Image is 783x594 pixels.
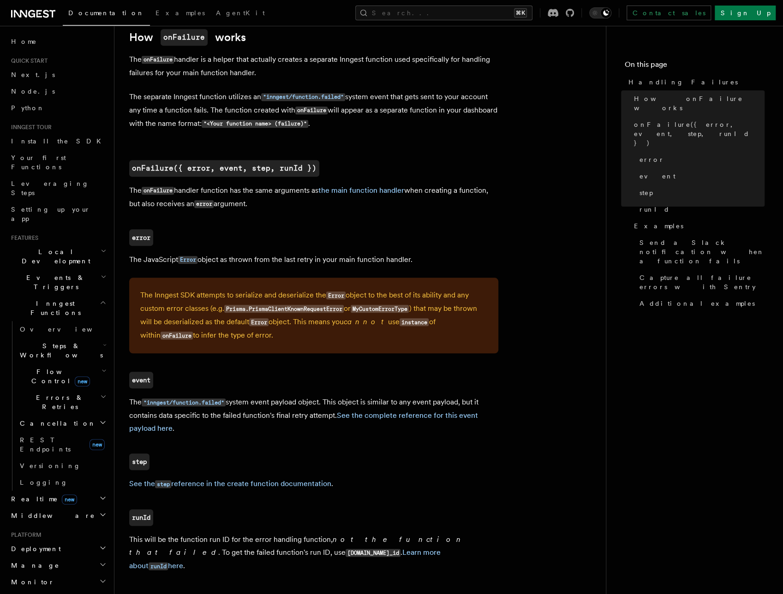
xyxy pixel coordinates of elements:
span: Python [11,104,45,112]
code: onFailure [142,56,174,64]
a: error [636,151,765,168]
a: Additional examples [636,295,765,312]
code: runId [149,562,168,570]
span: Logging [20,479,68,486]
a: Overview [16,321,108,338]
h4: On this page [625,59,765,74]
code: Prisma.PrismaClientKnownRequestError [224,305,344,313]
span: error [640,155,664,164]
code: "inngest/function.failed" [261,93,345,101]
span: Documentation [68,9,144,17]
code: "<Your function name> (failure)" [202,120,308,128]
code: Error [326,291,346,299]
span: Events & Triggers [7,273,101,291]
a: Next.js [7,66,108,83]
span: Node.js [11,88,55,95]
a: Handling Failures [625,74,765,90]
button: Search...⌘K [355,6,532,20]
span: new [75,376,90,386]
span: Capture all failure errors with Sentry [640,273,765,291]
a: HowonFailureworks [129,29,246,46]
a: the main function handler [318,186,404,195]
a: Logging [16,474,108,491]
a: error [129,229,153,246]
span: Overview [20,326,115,333]
span: How onFailure works [634,94,765,113]
span: Versioning [20,462,81,469]
span: Setting up your app [11,206,90,222]
a: Examples [630,218,765,234]
span: Inngest tour [7,124,52,131]
a: REST Endpointsnew [16,432,108,457]
code: [DOMAIN_NAME]_id [346,549,400,557]
code: instance [400,318,429,326]
button: Middleware [7,507,108,524]
span: Cancellation [16,419,96,428]
a: runId [129,509,153,526]
a: Your first Functions [7,149,108,175]
a: Install the SDK [7,133,108,149]
span: event [640,172,675,181]
a: onFailure({ error, event, step, runId }) [630,116,765,151]
a: runId [636,201,765,218]
span: Install the SDK [11,137,107,145]
button: Deployment [7,541,108,557]
code: Error [178,256,197,264]
span: Next.js [11,71,55,78]
code: Error [249,318,269,326]
button: Inngest Functions [7,295,108,321]
code: error [194,200,214,208]
a: "inngest/function.failed" [261,92,345,101]
span: Features [7,234,38,242]
a: onFailure({ error, event, step, runId }) [129,160,319,177]
a: event [129,372,153,388]
a: Versioning [16,457,108,474]
p: The handler is a helper that actually creates a separate Inngest function used specifically for h... [129,53,498,79]
kbd: ⌘K [514,8,527,18]
a: Python [7,100,108,116]
span: Errors & Retries [16,393,100,411]
button: Steps & Workflows [16,338,108,363]
span: Middleware [7,511,95,520]
span: runId [640,205,670,214]
button: Cancellation [16,415,108,432]
code: onFailure [142,187,174,195]
a: Send a Slack notification when a function fails [636,234,765,269]
a: Contact sales [627,6,711,20]
span: Your first Functions [11,154,66,171]
p: This will be the function run ID for the error handling function, . To get the failed function's ... [129,533,498,573]
a: See the complete reference for this event payload here [129,411,478,433]
span: Steps & Workflows [16,341,103,360]
span: Monitor [7,577,54,587]
a: Examples [150,3,210,25]
a: Documentation [63,3,150,26]
button: Toggle dark mode [589,7,611,18]
span: Flow Control [16,367,102,386]
a: Node.js [7,83,108,100]
span: Handling Failures [628,77,738,87]
span: new [62,494,77,505]
button: Local Development [7,244,108,269]
code: onFailure [161,29,208,46]
span: Quick start [7,57,48,65]
button: Manage [7,557,108,574]
a: See thestepreference in the create function documentation [129,479,331,488]
a: Error [178,255,197,264]
a: "inngest/function.failed" [142,398,226,406]
p: . [129,477,498,491]
a: Capture all failure errors with Sentry [636,269,765,295]
code: onFailure [295,107,328,114]
p: The handler function has the same arguments as when creating a function, but also receives an arg... [129,184,498,211]
span: new [90,439,105,450]
span: AgentKit [216,9,265,17]
a: step [129,453,149,470]
span: Leveraging Steps [11,180,89,196]
a: How onFailure works [630,90,765,116]
em: cannot [344,317,388,326]
span: Realtime [7,494,77,504]
a: event [636,168,765,184]
span: Examples [634,221,683,231]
